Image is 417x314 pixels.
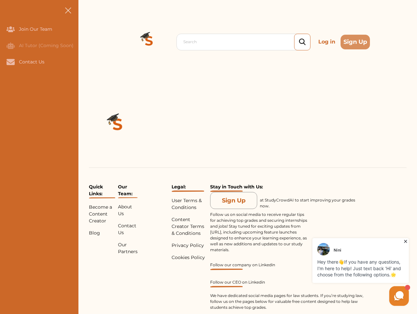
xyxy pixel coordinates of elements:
button: Sign Up [341,35,370,49]
p: at StudyCrowdAI to start improving your grades now. [260,197,358,209]
p: Our Partners [118,241,138,255]
img: Under [118,197,138,198]
p: Cookies Policy [172,254,207,261]
a: Follow our CEO on Linkedin [210,280,365,288]
p: Our Team: [118,183,138,198]
p: Follow us on social media to receive regular tips for achieving top grades and securing internshi... [210,212,308,253]
p: Legal: [172,183,207,192]
p: Blog [89,230,115,236]
p: Become a Content Creator [89,204,115,224]
img: Under [210,286,243,288]
p: Quick Links: [89,183,115,199]
p: We have dedicated social media pages for law students. If you’re studying law, follow us on the p... [210,293,365,310]
p: Privacy Policy [172,242,207,249]
button: Sign Up [210,192,257,209]
p: Content Creator Terms & Conditions [172,216,207,237]
p: Log in [316,35,338,48]
img: Logo [89,97,146,154]
a: Follow our company on Linkedin [210,262,365,270]
p: Contact Us [118,222,138,236]
p: User Terms & Conditions [172,197,207,211]
img: Under [89,197,115,199]
p: Stay in Touch with Us: [210,183,365,192]
img: Under [210,269,243,270]
img: search_icon [299,39,306,45]
a: [URL] [210,230,221,235]
img: Logo [125,18,173,65]
img: Under [210,190,243,192]
img: Under [172,190,204,192]
iframe: HelpCrunch [260,236,410,307]
p: About Us [118,203,138,217]
iframe: Reviews Badge Modern Widget [367,183,407,185]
